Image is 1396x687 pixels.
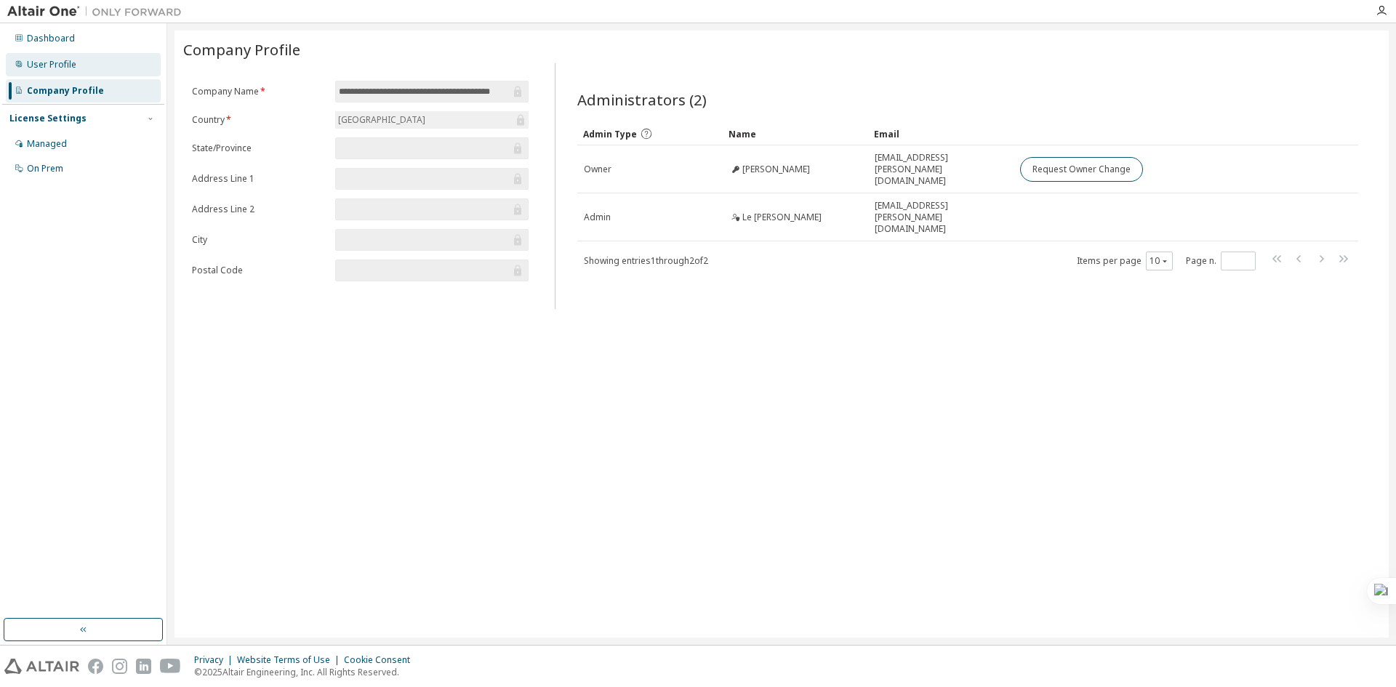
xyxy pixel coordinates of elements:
div: Email [874,122,1008,145]
label: Address Line 1 [192,173,326,185]
img: altair_logo.svg [4,659,79,674]
label: Address Line 2 [192,204,326,215]
label: Company Name [192,86,326,97]
span: Showing entries 1 through 2 of 2 [584,254,708,267]
span: Page n. [1186,252,1256,270]
span: Administrators (2) [577,89,707,110]
span: Items per page [1077,252,1173,270]
span: Company Profile [183,39,300,60]
div: Dashboard [27,33,75,44]
img: youtube.svg [160,659,181,674]
div: License Settings [9,113,87,124]
div: [GEOGRAPHIC_DATA] [336,112,428,128]
div: Managed [27,138,67,150]
img: instagram.svg [112,659,127,674]
div: Privacy [194,654,237,666]
span: Admin [584,212,611,223]
span: Admin Type [583,128,637,140]
div: Cookie Consent [344,654,419,666]
button: Request Owner Change [1020,157,1143,182]
div: On Prem [27,163,63,174]
img: Altair One [7,4,189,19]
div: Website Terms of Use [237,654,344,666]
span: [EMAIL_ADDRESS][PERSON_NAME][DOMAIN_NAME] [875,200,1007,235]
div: Name [729,122,862,145]
img: facebook.svg [88,659,103,674]
label: State/Province [192,142,326,154]
label: Postal Code [192,265,326,276]
p: © 2025 Altair Engineering, Inc. All Rights Reserved. [194,666,419,678]
button: 10 [1150,255,1169,267]
span: Le [PERSON_NAME] [742,212,822,223]
span: Owner [584,164,611,175]
div: Company Profile [27,85,104,97]
label: City [192,234,326,246]
div: User Profile [27,59,76,71]
img: linkedin.svg [136,659,151,674]
span: [EMAIL_ADDRESS][PERSON_NAME][DOMAIN_NAME] [875,152,1007,187]
div: [GEOGRAPHIC_DATA] [335,111,529,129]
span: [PERSON_NAME] [742,164,810,175]
label: Country [192,114,326,126]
